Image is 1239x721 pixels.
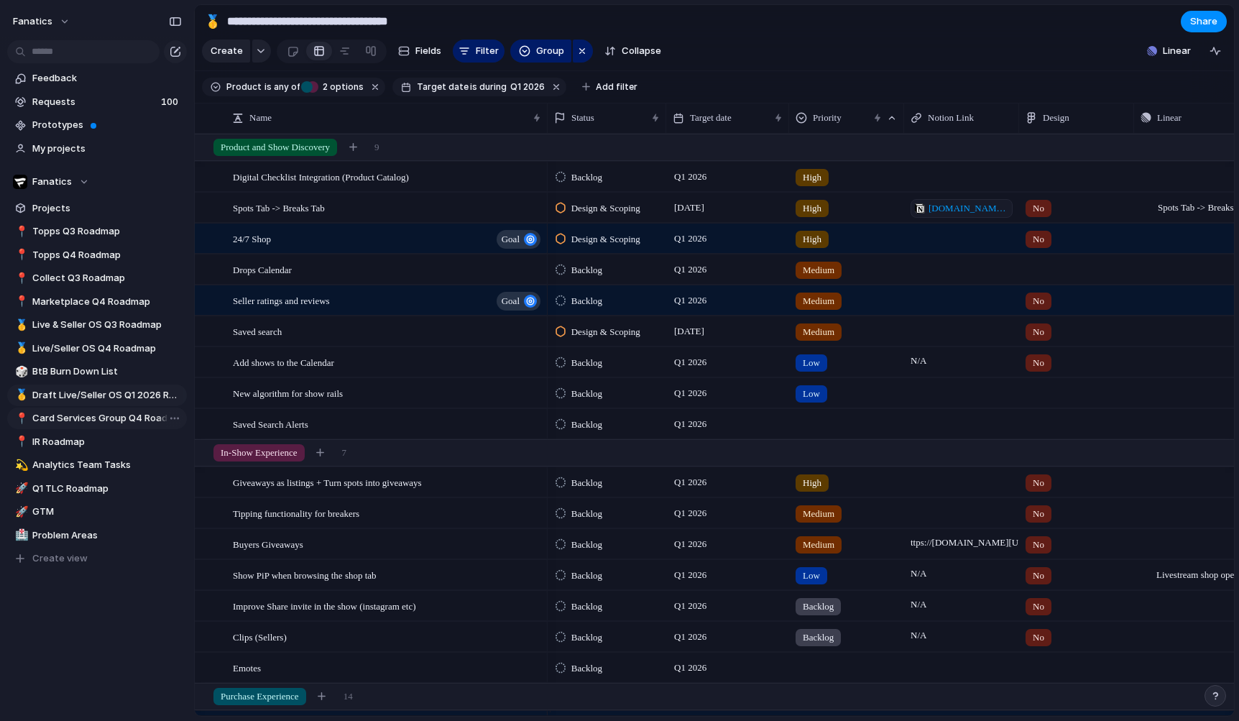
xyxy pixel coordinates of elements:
a: Prototypes [7,114,187,136]
span: Backlog [571,387,602,401]
div: 📍 [15,293,25,310]
div: 💫 [15,457,25,474]
span: Medium [803,294,834,308]
span: Backlog [571,538,602,552]
a: 🏥Problem Areas [7,525,187,546]
span: Backlog [571,294,602,308]
span: Topps Q4 Roadmap [32,248,182,262]
span: 9 [374,140,379,155]
button: Fields [392,40,447,63]
span: Collect Q3 Roadmap [32,271,182,285]
button: 📍 [13,435,27,449]
button: 2 options [301,79,367,95]
span: Card Services Group Q4 Roadmap [32,411,182,426]
span: No [1033,507,1044,521]
span: Design & Scoping [571,201,640,216]
span: In-Show Experience [221,446,298,460]
span: Q1 2026 [671,659,710,676]
button: goal [497,230,540,249]
button: isany of [262,79,303,95]
a: 📍IR Roadmap [7,431,187,453]
button: fanatics [6,10,78,33]
span: No [1033,325,1044,339]
span: 14 [344,689,353,704]
span: High [803,170,821,185]
span: Fanatics [32,175,72,189]
a: 📍Collect Q3 Roadmap [7,267,187,289]
span: Q1 2026 [510,81,545,93]
span: Q1 2026 [671,230,710,247]
span: No [1033,600,1044,614]
span: High [803,201,821,216]
span: goal [502,291,520,311]
span: Low [803,387,820,401]
span: Low [803,356,820,370]
span: BtB Burn Down List [32,364,182,379]
a: 🚀Q1 TLC Roadmap [7,478,187,500]
span: [DOMAIN_NAME][URL] [929,201,1008,216]
span: is [470,81,477,93]
span: Analytics Team Tasks [32,458,182,472]
span: Linear [1163,44,1191,58]
div: 🚀GTM [7,501,187,523]
div: 📍 [15,433,25,450]
span: Draft Live/Seller OS Q1 2026 Roadmap [32,388,182,403]
button: Linear [1141,40,1197,62]
span: 2 [318,81,330,92]
span: Collapse [622,44,661,58]
button: isduring [469,79,509,95]
span: N/A [905,348,1018,368]
span: Notion Link [928,111,974,125]
span: Backlog [571,418,602,432]
span: Add filter [596,81,637,93]
span: Design & Scoping [571,232,640,247]
a: Requests100 [7,91,187,113]
span: Marketplace Q4 Roadmap [32,295,182,309]
span: Topps Q3 Roadmap [32,224,182,239]
button: 🥇 [13,318,27,332]
span: Live/Seller OS Q4 Roadmap [32,341,182,356]
button: 📍 [13,295,27,309]
a: 🥇Draft Live/Seller OS Q1 2026 Roadmap [7,385,187,406]
span: Create view [32,551,88,566]
span: N/A [905,592,1018,612]
span: New algorithm for show rails [233,385,343,401]
span: GTM [32,505,182,519]
div: 🥇 [15,340,25,357]
span: Seller ratings and reviews [233,292,330,308]
span: Improve Share invite in the show (instagram etc) [233,597,416,614]
a: 📍Card Services Group Q4 Roadmap [7,408,187,429]
div: 🥇 [15,387,25,403]
span: Backlog [571,263,602,277]
span: IR Roadmap [32,435,182,449]
a: 📍Topps Q4 Roadmap [7,244,187,266]
span: Q1 2026 [671,385,710,402]
span: fanatics [13,14,52,29]
span: Medium [803,263,834,277]
span: Requests [32,95,157,109]
span: Live & Seller OS Q3 Roadmap [32,318,182,332]
span: No [1033,476,1044,490]
span: Q1 2026 [671,536,710,553]
span: Problem Areas [32,528,182,543]
button: goal [497,292,540,311]
span: Projects [32,201,182,216]
span: Drops Calendar [233,261,292,277]
span: Emotes [233,659,261,676]
span: Medium [803,325,834,339]
div: 🎲 [15,364,25,380]
span: Q1 2026 [671,566,710,584]
span: 24/7 Shop [233,230,271,247]
span: No [1033,201,1044,216]
div: 🏥 [15,527,25,543]
div: 🥇 [205,12,221,31]
button: Create [202,40,250,63]
span: Q1 2026 [671,415,710,433]
span: Spots Tab -> Breaks Tab [233,199,325,216]
div: 🥇Live & Seller OS Q3 Roadmap [7,314,187,336]
button: Filter [453,40,505,63]
span: Q1 2026 [671,261,710,278]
